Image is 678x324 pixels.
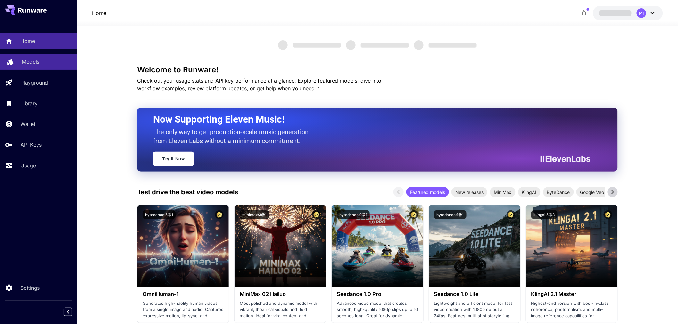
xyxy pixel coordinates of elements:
p: Usage [21,162,36,169]
div: Google Veo [576,187,608,197]
a: Try It Now [153,152,194,166]
p: Advanced video model that creates smooth, high-quality 1080p clips up to 10 seconds long. Great f... [337,300,418,319]
p: Lightweight and efficient model for fast video creation with 1080p output at 24fps. Features mult... [434,300,515,319]
span: Featured models [406,189,449,196]
div: Collapse sidebar [69,306,77,318]
h3: KlingAI 2.1 Master [531,291,612,297]
div: MI [637,8,646,18]
button: MI [593,6,663,20]
a: Home [92,9,106,17]
img: alt [235,205,326,287]
img: alt [137,205,229,287]
p: Library [21,100,37,107]
button: Collapse sidebar [64,308,72,316]
button: klingai:5@3 [531,210,558,219]
h3: Seedance 1.0 Pro [337,291,418,297]
h2: Now Supporting Eleven Music! [153,113,586,126]
button: Certified Model – Vetted for best performance and includes a commercial license. [409,210,418,219]
img: alt [526,205,617,287]
p: Generates high-fidelity human videos from a single image and audio. Captures expressive motion, l... [143,300,224,319]
h3: Welcome to Runware! [137,65,618,74]
button: bytedance:2@1 [337,210,370,219]
nav: breadcrumb [92,9,106,17]
div: MiniMax [490,187,516,197]
button: Certified Model – Vetted for best performance and includes a commercial license. [312,210,321,219]
span: KlingAI [518,189,541,196]
div: Featured models [406,187,449,197]
button: Certified Model – Vetted for best performance and includes a commercial license. [604,210,612,219]
span: MiniMax [490,189,516,196]
div: KlingAI [518,187,541,197]
div: New releases [451,187,487,197]
span: Check out your usage stats and API key performance at a glance. Explore featured models, dive int... [137,77,381,92]
button: bytedance:5@1 [143,210,176,219]
p: Models [22,58,39,66]
span: New releases [451,189,487,196]
h3: Seedance 1.0 Lite [434,291,515,297]
p: Test drive the best video models [137,187,238,197]
button: bytedance:1@1 [434,210,467,219]
span: Google Veo [576,189,608,196]
p: Wallet [21,120,35,128]
p: Playground [21,79,48,86]
p: Highest-end version with best-in-class coherence, photorealism, and multi-image reference capabil... [531,300,612,319]
p: Home [21,37,35,45]
p: Settings [21,284,40,292]
button: Certified Model – Vetted for best performance and includes a commercial license. [507,210,515,219]
h3: MiniMax 02 Hailuo [240,291,321,297]
button: minimax:3@1 [240,210,269,219]
img: alt [332,205,423,287]
p: The only way to get production-scale music generation from Eleven Labs without a minimum commitment. [153,127,313,145]
div: ByteDance [543,187,574,197]
button: Certified Model – Vetted for best performance and includes a commercial license. [215,210,224,219]
span: ByteDance [543,189,574,196]
img: alt [429,205,520,287]
p: Most polished and dynamic model with vibrant, theatrical visuals and fluid motion. Ideal for vira... [240,300,321,319]
h3: OmniHuman‑1 [143,291,224,297]
p: API Keys [21,141,42,149]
